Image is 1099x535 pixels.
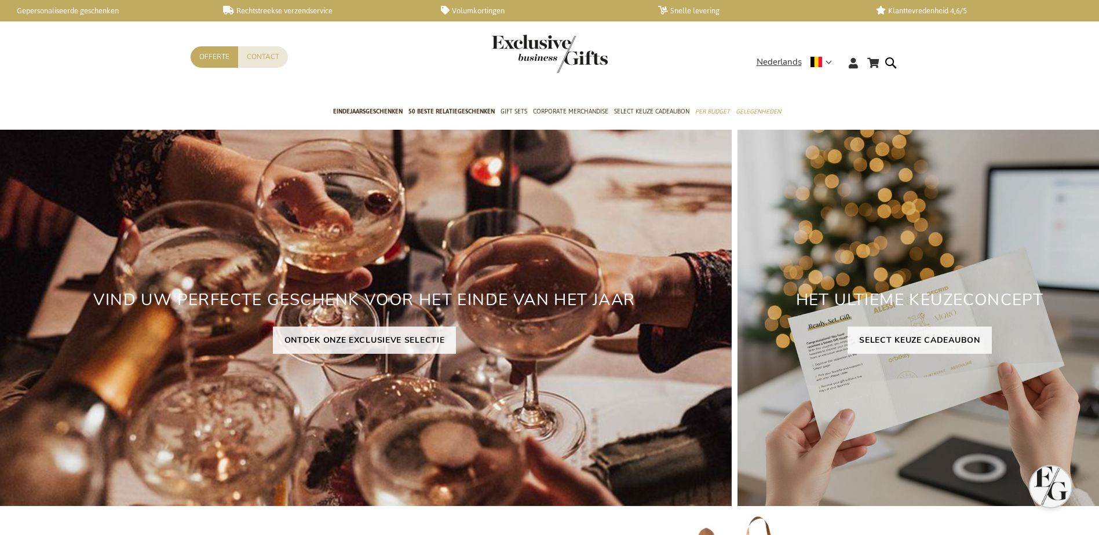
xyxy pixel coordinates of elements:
img: Exclusive Business gifts logo [492,35,608,73]
a: Klanttevredenheid 4,6/5 [876,6,1075,16]
a: SELECT KEUZE CADEAUBON [848,327,991,354]
a: Rechtstreekse verzendservice [223,6,422,16]
a: Contact [238,46,288,68]
span: Per Budget [695,105,730,118]
span: Nederlands [757,56,802,69]
a: Offerte [191,46,238,68]
a: Volumkortingen [441,6,640,16]
a: Snelle levering [658,6,857,16]
span: Corporate Merchandise [533,105,608,118]
a: ONTDEK ONZE EXCLUSIEVE SELECTIE [273,327,457,354]
a: Gepersonaliseerde geschenken [6,6,205,16]
span: 50 beste relatiegeschenken [408,105,495,118]
span: Gelegenheden [736,105,781,118]
span: Select Keuze Cadeaubon [614,105,689,118]
a: store logo [492,35,550,73]
div: Nederlands [757,56,839,69]
span: Eindejaarsgeschenken [333,105,403,118]
span: Gift Sets [501,105,527,118]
